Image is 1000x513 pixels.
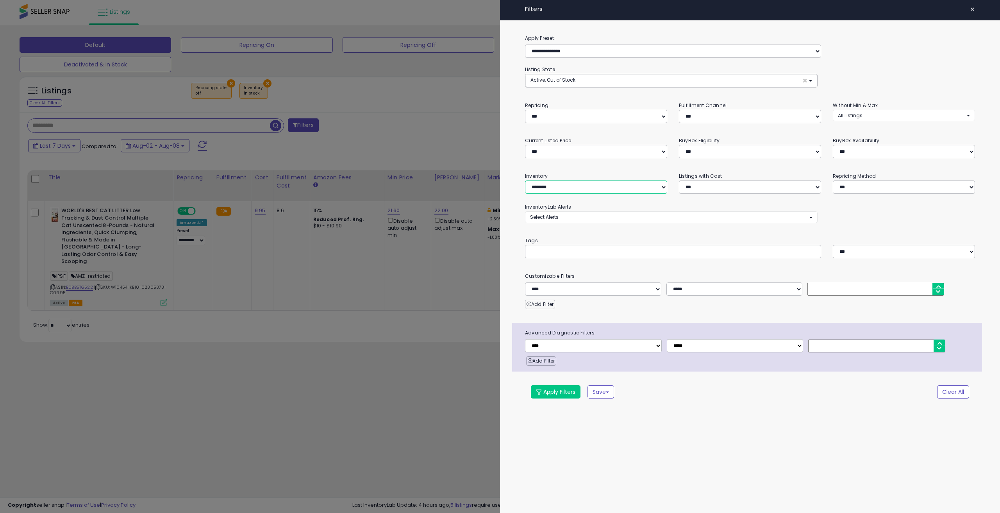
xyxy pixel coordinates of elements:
small: Listings with Cost [679,173,722,179]
span: Advanced Diagnostic Filters [519,329,982,337]
small: Fulfillment Channel [679,102,727,109]
small: Tags [519,236,981,245]
button: × [967,4,978,15]
button: Select Alerts [525,211,818,223]
span: Select Alerts [530,214,559,220]
label: Apply Preset: [519,34,981,43]
span: All Listings [838,112,862,119]
small: Customizable Filters [519,272,981,281]
button: All Listings [833,110,975,121]
small: Repricing Method [833,173,876,179]
small: BuyBox Availability [833,137,879,144]
span: × [802,77,807,85]
small: Current Listed Price [525,137,571,144]
small: Repricing [525,102,548,109]
small: Listing State [525,66,555,73]
button: Active, Out of Stock × [525,74,817,87]
small: Without Min & Max [833,102,878,109]
small: BuyBox Eligibility [679,137,720,144]
span: × [970,4,975,15]
button: Add Filter [526,356,556,366]
small: Inventory [525,173,548,179]
span: Active, Out of Stock [530,77,575,83]
h4: Filters [525,6,975,13]
small: InventoryLab Alerts [525,204,571,210]
button: Add Filter [525,300,555,309]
